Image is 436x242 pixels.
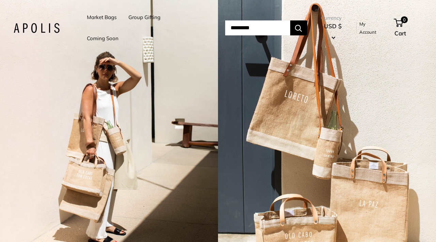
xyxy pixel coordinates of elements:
button: USD $ [321,21,345,43]
a: My Account [359,20,383,36]
button: Search [290,20,307,35]
a: Coming Soon [87,34,119,43]
input: Search... [225,20,290,35]
span: 0 [401,16,408,23]
span: Currency [321,13,345,23]
span: USD $ [324,22,342,30]
span: Cart [394,30,406,37]
a: 0 Cart [394,17,422,39]
img: Apolis [14,23,60,33]
a: Group Gifting [128,13,160,22]
a: Market Bags [87,13,116,22]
